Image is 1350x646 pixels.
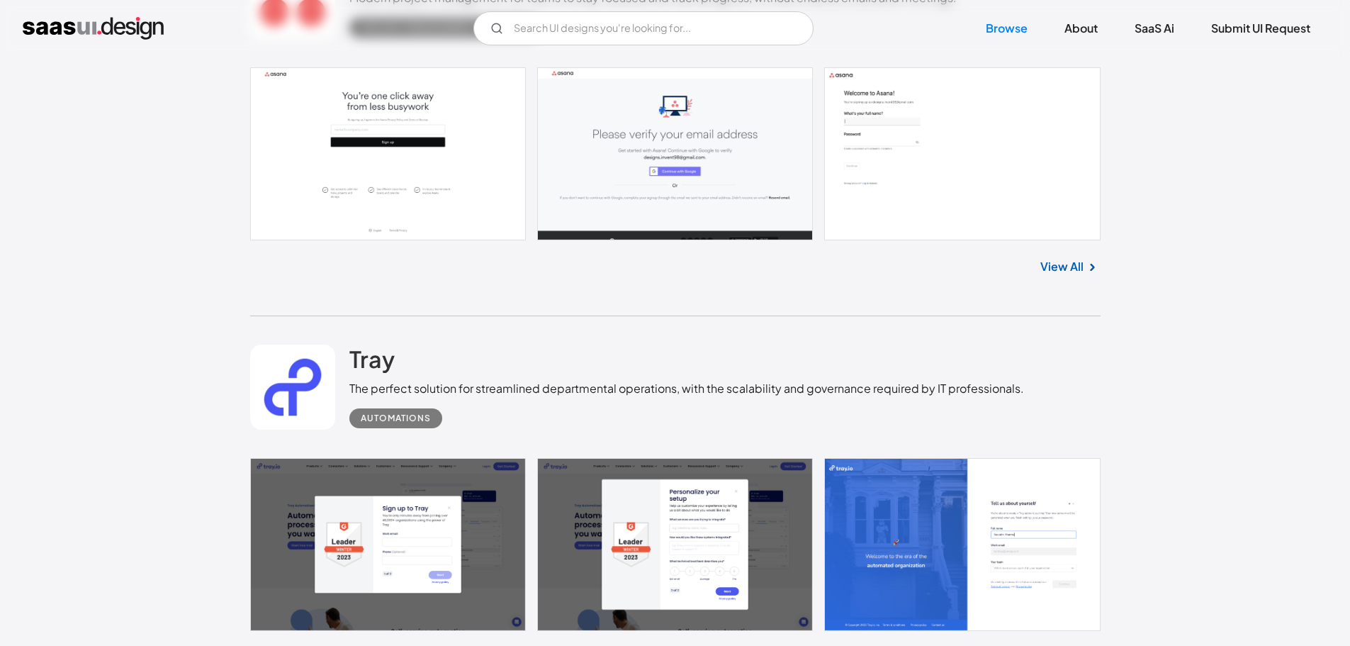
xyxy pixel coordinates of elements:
[1194,13,1327,44] a: Submit UI Request
[473,11,814,45] form: Email Form
[1118,13,1191,44] a: SaaS Ai
[1040,258,1084,275] a: View All
[1047,13,1115,44] a: About
[473,11,814,45] input: Search UI designs you're looking for...
[23,17,164,40] a: home
[361,410,431,427] div: Automations
[349,345,395,380] a: Tray
[969,13,1045,44] a: Browse
[349,345,395,373] h2: Tray
[349,380,1024,397] div: The perfect solution for streamlined departmental operations, with the scalability and governance...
